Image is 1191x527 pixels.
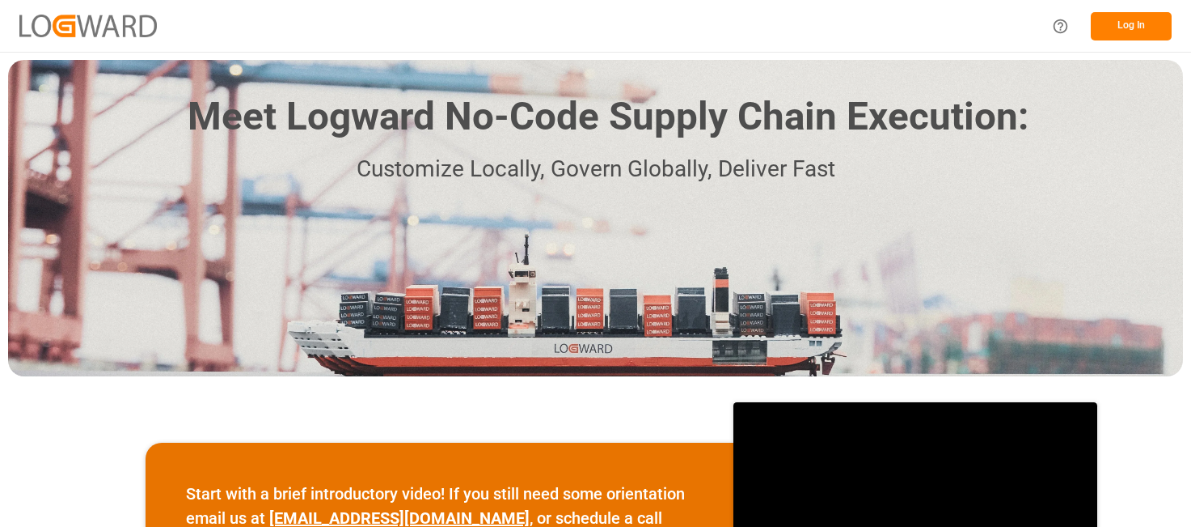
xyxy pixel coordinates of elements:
p: Customize Locally, Govern Globally, Deliver Fast [163,151,1028,188]
button: Log In [1091,12,1172,40]
button: Help Center [1042,8,1079,45]
h1: Meet Logward No-Code Supply Chain Execution: [188,88,1028,146]
img: Logward_new_orange.png [19,15,157,36]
